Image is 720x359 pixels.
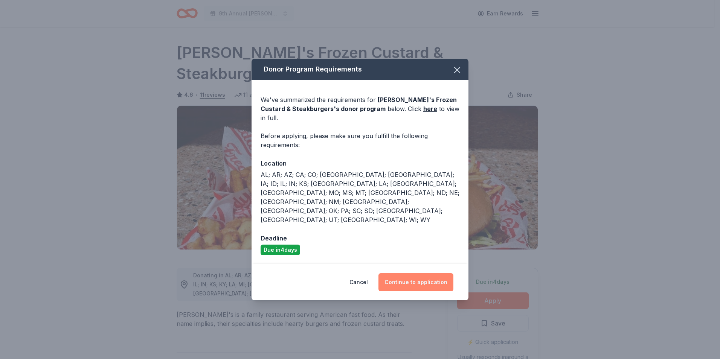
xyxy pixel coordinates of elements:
div: Due in 4 days [261,245,300,255]
a: here [423,104,437,113]
button: Cancel [349,273,368,291]
div: We've summarized the requirements for below. Click to view in full. [261,95,459,122]
button: Continue to application [378,273,453,291]
div: Deadline [261,233,459,243]
div: Location [261,158,459,168]
div: Before applying, please make sure you fulfill the following requirements: [261,131,459,149]
div: Donor Program Requirements [252,59,468,80]
div: AL; AR; AZ; CA; CO; [GEOGRAPHIC_DATA]; [GEOGRAPHIC_DATA]; IA; ID; IL; IN; KS; [GEOGRAPHIC_DATA]; ... [261,170,459,224]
